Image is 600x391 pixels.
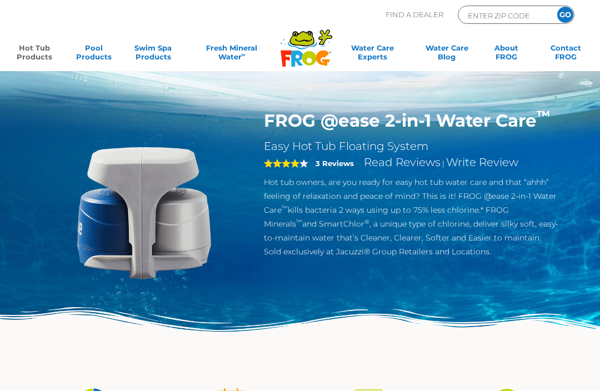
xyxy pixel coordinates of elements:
[189,43,274,66] a: Fresh MineralWater∞
[11,43,57,66] a: Hot TubProducts
[334,43,411,66] a: Water CareExperts
[264,159,299,168] span: 4
[537,107,550,123] sup: ™
[264,176,559,259] p: Hot tub owners, are you ready for easy hot tub water care and that “ahhh” feeling of relaxation a...
[364,156,441,169] a: Read Reviews
[264,110,559,131] h1: FROG @ease 2-in-1 Water Care
[557,7,573,23] input: GO
[130,43,176,66] a: Swim SpaProducts
[364,218,369,225] sup: ®
[442,159,444,168] span: |
[467,9,542,22] input: Zip Code Form
[282,204,288,212] sup: ™
[386,6,443,24] p: Find A Dealer
[242,52,246,58] sup: ∞
[446,156,518,169] a: Write Review
[41,110,247,316] img: @ease-2-in-1-Holder-v2.png
[264,139,559,153] h2: Easy Hot Tub Floating System
[483,43,529,66] a: AboutFROG
[296,218,302,225] sup: ™
[543,43,589,66] a: ContactFROG
[316,159,354,168] strong: 3 Reviews
[71,43,117,66] a: PoolProducts
[424,43,470,66] a: Water CareBlog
